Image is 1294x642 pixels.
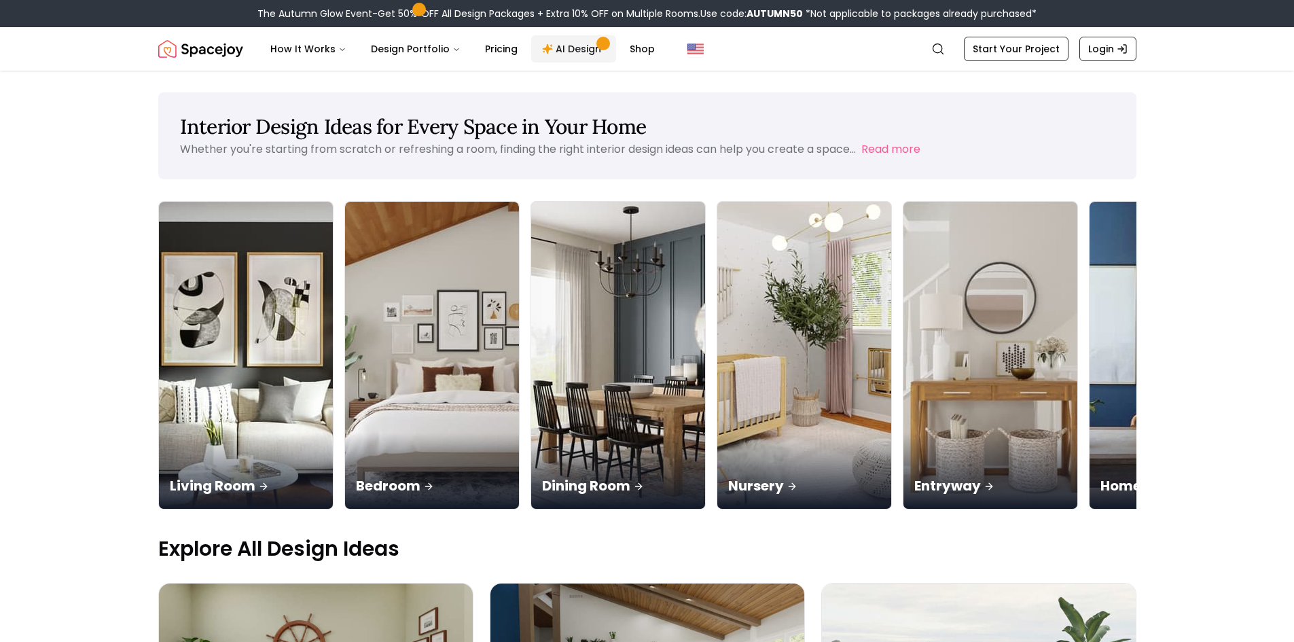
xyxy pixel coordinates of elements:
[531,201,706,510] a: Dining RoomDining Room
[180,114,1115,139] h1: Interior Design Ideas for Every Space in Your Home
[158,537,1136,561] p: Explore All Design Ideas
[619,35,666,63] a: Shop
[345,202,519,509] img: Bedroom
[356,476,508,495] p: Bedroom
[158,201,334,510] a: Living RoomLiving Room
[180,141,856,157] p: Whether you're starting from scratch or refreshing a room, finding the right interior design idea...
[803,7,1037,20] span: *Not applicable to packages already purchased*
[747,7,803,20] b: AUTUMN50
[542,476,694,495] p: Dining Room
[259,35,666,63] nav: Main
[1090,202,1263,509] img: Home Office
[964,37,1068,61] a: Start Your Project
[861,141,920,158] button: Read more
[728,476,880,495] p: Nursery
[531,35,616,63] a: AI Design
[1079,37,1136,61] a: Login
[257,7,1037,20] div: The Autumn Glow Event-Get 50% OFF All Design Packages + Extra 10% OFF on Multiple Rooms.
[903,201,1078,510] a: EntrywayEntryway
[158,35,243,63] a: Spacejoy
[717,201,892,510] a: NurseryNursery
[360,35,471,63] button: Design Portfolio
[531,202,705,509] img: Dining Room
[717,202,891,509] img: Nursery
[700,7,803,20] span: Use code:
[159,202,333,509] img: Living Room
[158,35,243,63] img: Spacejoy Logo
[474,35,528,63] a: Pricing
[903,202,1077,509] img: Entryway
[259,35,357,63] button: How It Works
[1100,476,1253,495] p: Home Office
[914,476,1066,495] p: Entryway
[344,201,520,510] a: BedroomBedroom
[687,41,704,57] img: United States
[1089,201,1264,510] a: Home OfficeHome Office
[170,476,322,495] p: Living Room
[158,27,1136,71] nav: Global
